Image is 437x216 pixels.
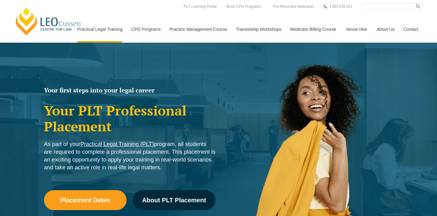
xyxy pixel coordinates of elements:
[329,4,352,9] span: 1300 039 031
[395,174,421,200] iframe: LiveChat chat widget
[73,16,127,43] a: Practical Legal Training
[165,16,231,43] a: Practice Management Course
[182,3,218,10] a: PLT Learning Portal
[14,7,83,36] a: [PERSON_NAME] Centre for Law
[399,16,423,43] a: Contact
[372,16,399,43] a: About Us
[44,87,215,93] h2: Your first steps into your legal career
[44,190,127,210] a: Placement Dates
[133,190,215,210] a: About PLT Placement
[60,197,110,203] span: Placement Dates
[225,3,262,10] a: Book CPD Programs
[127,16,165,43] a: CPD Programs
[286,16,341,43] a: Medicare Billing Course
[231,16,286,43] a: Traineeship Workshops
[142,197,206,203] span: About PLT Placement
[328,3,354,10] a: 1300 039 031
[44,103,215,134] h1: Your PLT Professional Placement
[341,16,372,43] a: Venue Hire
[44,141,215,171] span: As part of your program, all students are required to complete a professional placement. This pla...
[271,3,315,10] a: Pre-Recorded Webcasts
[80,141,154,147] a: Practical Legal Training (PLT)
